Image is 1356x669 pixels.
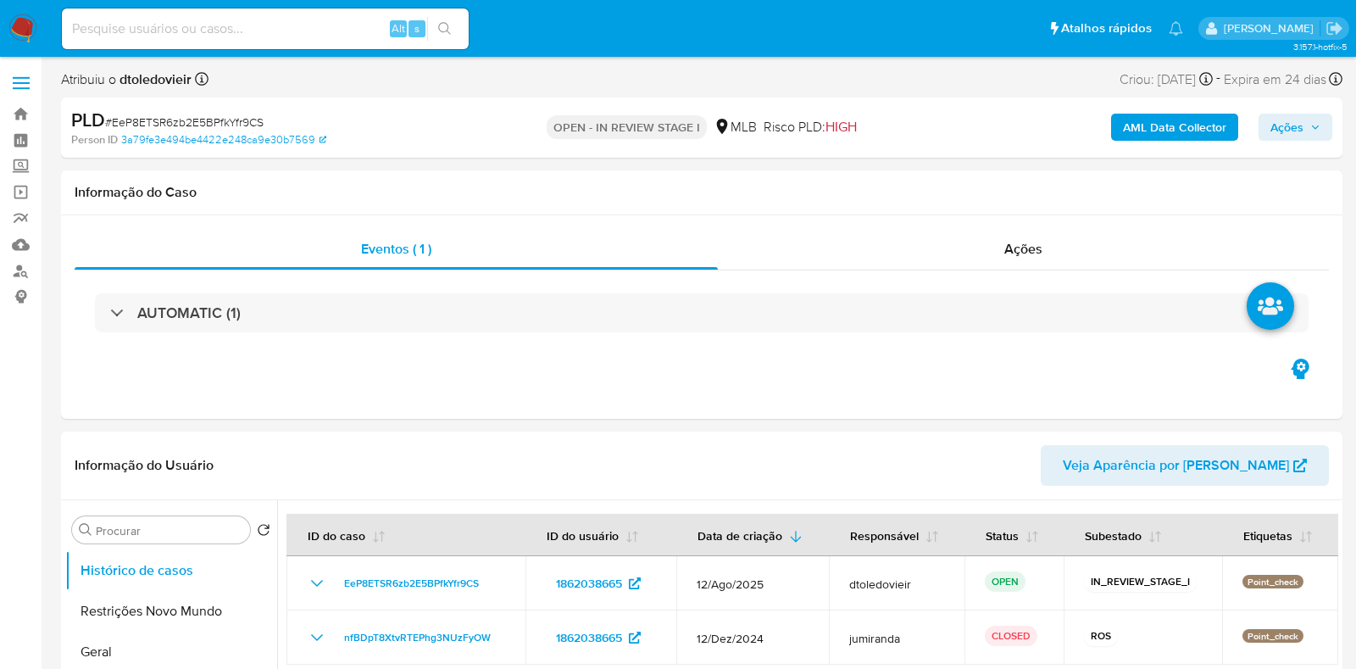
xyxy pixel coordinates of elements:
a: Notificações [1169,21,1183,36]
p: danilo.toledo@mercadolivre.com [1224,20,1320,36]
button: AML Data Collector [1111,114,1238,141]
a: 3a79fe3e494be4422e248ca9e30b7569 [121,132,326,148]
span: Alt [392,20,405,36]
button: Ações [1259,114,1332,141]
span: Eventos ( 1 ) [361,239,431,259]
button: Retornar ao pedido padrão [257,523,270,542]
b: AML Data Collector [1123,114,1226,141]
span: Atalhos rápidos [1061,20,1152,37]
div: MLB [714,118,757,137]
span: # EeP8ETSR6zb2E5BPfkYfr9CS [105,114,264,131]
h3: AUTOMATIC (1) [137,304,241,322]
span: Ações [1004,239,1042,259]
button: Histórico de casos [65,550,277,591]
span: Expira em 24 dias [1224,70,1326,89]
input: Pesquise usuários ou casos... [62,18,469,40]
div: AUTOMATIC (1) [95,293,1309,332]
b: dtoledovieir [116,70,192,89]
b: Person ID [71,132,118,148]
span: Ações [1270,114,1303,141]
span: Risco PLD: [764,118,857,137]
span: s [414,20,420,36]
span: Veja Aparência por [PERSON_NAME] [1063,445,1289,486]
p: OPEN - IN REVIEW STAGE I [547,115,707,139]
button: search-icon [427,17,462,41]
div: Criou: [DATE] [1120,68,1213,91]
button: Veja Aparência por [PERSON_NAME] [1041,445,1329,486]
h1: Informação do Caso [75,184,1329,201]
button: Procurar [79,523,92,537]
h1: Informação do Usuário [75,457,214,474]
span: HIGH [825,117,857,137]
a: Sair [1325,20,1343,37]
b: PLD [71,106,105,133]
button: Restrições Novo Mundo [65,591,277,632]
input: Procurar [96,523,243,538]
span: - [1216,68,1220,91]
span: Atribuiu o [61,70,192,89]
